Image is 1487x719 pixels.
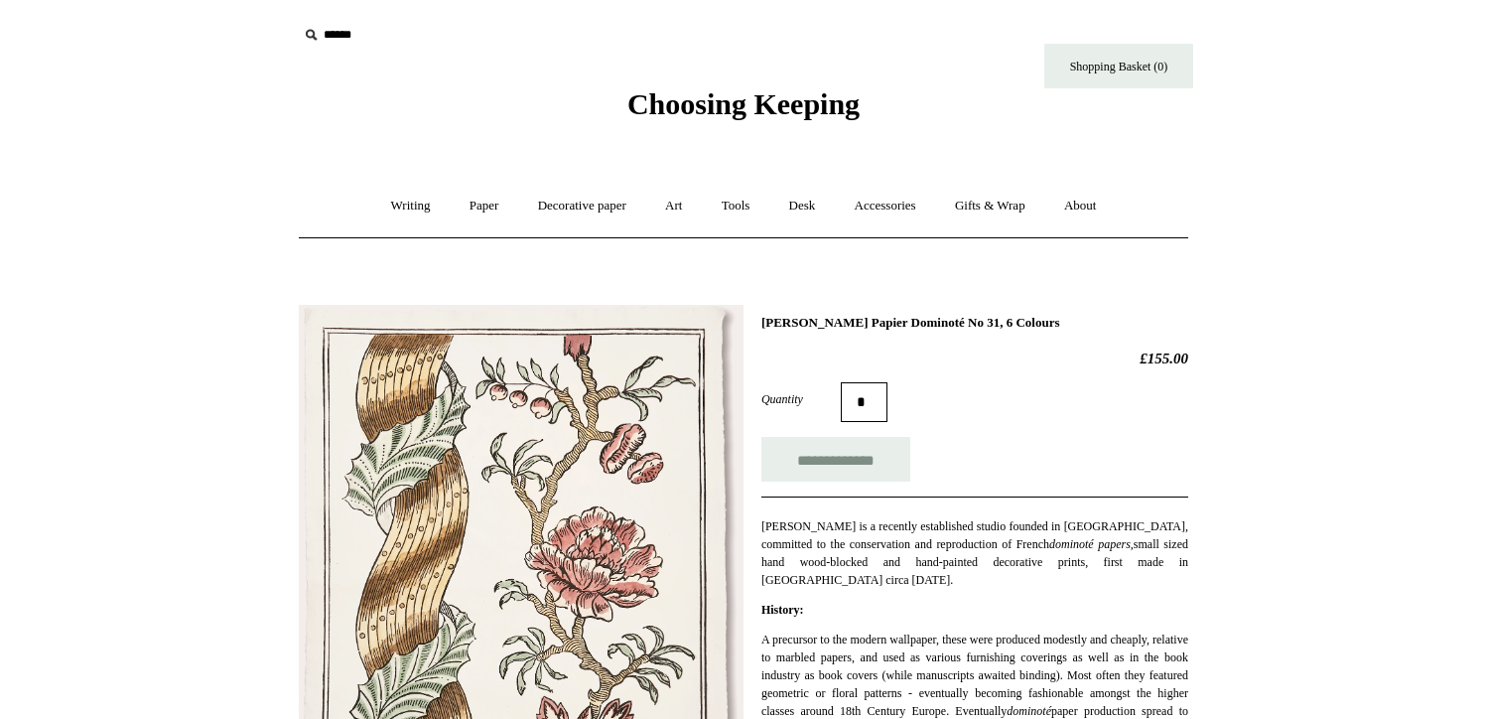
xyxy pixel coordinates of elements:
[373,180,449,232] a: Writing
[1044,44,1193,88] a: Shopping Basket (0)
[761,517,1188,589] p: [PERSON_NAME] is a recently established studio founded in [GEOGRAPHIC_DATA], committed to the con...
[452,180,517,232] a: Paper
[761,603,804,617] strong: History:
[1046,180,1115,232] a: About
[627,87,860,120] span: Choosing Keeping
[1007,704,1051,718] em: dominoté
[761,315,1188,331] h1: [PERSON_NAME] Papier Dominoté No 31, 6 Colours
[520,180,644,232] a: Decorative paper
[761,350,1188,367] h2: £155.00
[837,180,934,232] a: Accessories
[937,180,1043,232] a: Gifts & Wrap
[704,180,768,232] a: Tools
[1049,537,1134,551] em: dominoté papers,
[771,180,834,232] a: Desk
[761,390,841,408] label: Quantity
[647,180,700,232] a: Art
[627,103,860,117] a: Choosing Keeping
